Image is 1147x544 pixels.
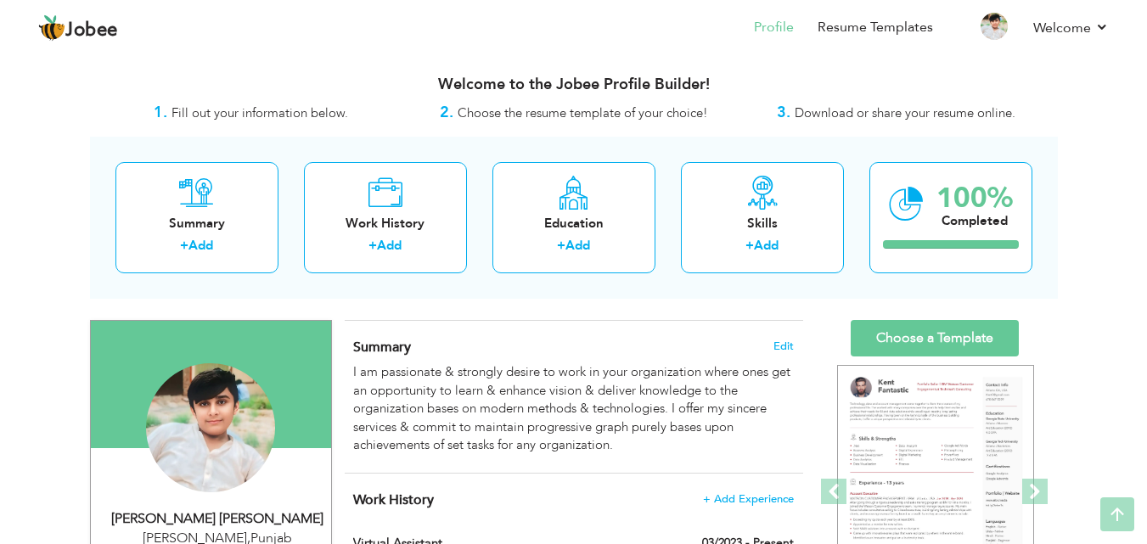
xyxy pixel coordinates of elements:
[353,363,793,454] div: I am passionate & strongly desire to work in your organization where ones get an opportunity to l...
[129,215,265,233] div: Summary
[818,18,933,37] a: Resume Templates
[851,320,1019,356] a: Choose a Template
[154,102,167,123] strong: 1.
[90,76,1058,93] h3: Welcome to the Jobee Profile Builder!
[936,212,1013,230] div: Completed
[38,14,65,42] img: jobee.io
[353,491,793,508] h4: This helps to show the companies you have worked for.
[171,104,348,121] span: Fill out your information below.
[754,237,779,254] a: Add
[773,340,794,352] span: Edit
[188,237,213,254] a: Add
[353,339,793,356] h4: Adding a summary is a quick and easy way to highlight your experience and interests.
[557,237,565,255] label: +
[981,13,1008,40] img: Profile Img
[506,215,642,233] div: Education
[377,237,402,254] a: Add
[318,215,453,233] div: Work History
[703,493,794,505] span: + Add Experience
[745,237,754,255] label: +
[458,104,708,121] span: Choose the resume template of your choice!
[353,491,434,509] span: Work History
[146,363,275,492] img: Abdul Hanan Arif
[694,215,830,233] div: Skills
[180,237,188,255] label: +
[353,338,411,356] span: Summary
[936,184,1013,212] div: 100%
[65,21,118,40] span: Jobee
[1033,18,1109,38] a: Welcome
[777,102,790,123] strong: 3.
[565,237,590,254] a: Add
[795,104,1015,121] span: Download or share your resume online.
[104,509,331,529] div: [PERSON_NAME] [PERSON_NAME]
[38,14,118,42] a: Jobee
[368,237,377,255] label: +
[440,102,453,123] strong: 2.
[754,18,794,37] a: Profile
